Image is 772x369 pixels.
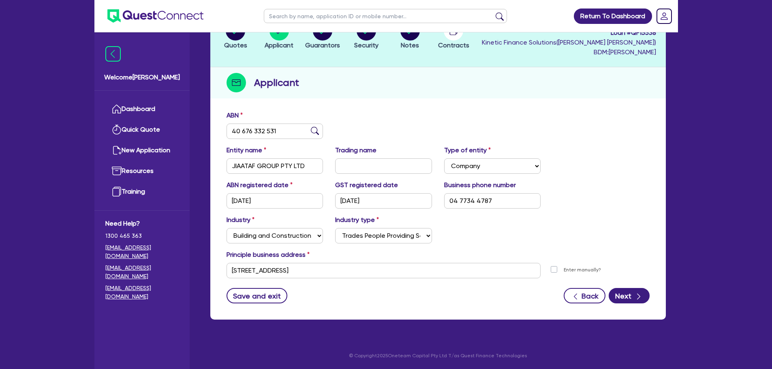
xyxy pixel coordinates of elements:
input: DD / MM / YYYY [335,193,432,209]
img: quest-connect-logo-blue [107,9,203,23]
label: Entity name [227,145,266,155]
button: Notes [400,21,420,51]
button: Applicant [264,21,294,51]
button: Quotes [224,21,248,51]
input: Search by name, application ID or mobile number... [264,9,507,23]
a: Resources [105,161,179,181]
span: Kinetic Finance Solutions ( [PERSON_NAME] [PERSON_NAME] ) [482,38,656,46]
img: icon-menu-close [105,46,121,62]
label: Business phone number [444,180,516,190]
input: DD / MM / YYYY [227,193,323,209]
label: ABN [227,111,243,120]
span: BDM: [PERSON_NAME] [482,47,656,57]
button: Save and exit [227,288,288,303]
a: Dashboard [105,99,179,119]
label: Industry [227,215,254,225]
img: step-icon [227,73,246,92]
span: Quotes [224,41,247,49]
button: Contracts [438,21,470,51]
button: Back [564,288,605,303]
a: Return To Dashboard [574,9,652,24]
span: 1300 465 363 [105,232,179,240]
label: Industry type [335,215,379,225]
img: quick-quote [112,125,122,134]
a: Training [105,181,179,202]
h2: Applicant [254,75,299,90]
a: New Application [105,140,179,161]
span: Security [354,41,379,49]
label: Principle business address [227,250,310,260]
a: Quick Quote [105,119,179,140]
p: © Copyright 2025 Oneteam Capital Pty Ltd T/as Quest Finance Technologies [205,352,671,359]
img: abn-lookup icon [311,127,319,135]
label: Type of entity [444,145,491,155]
button: Security [354,21,379,51]
img: training [112,187,122,196]
label: Enter manually? [564,266,601,274]
span: Applicant [265,41,293,49]
label: Trading name [335,145,376,155]
a: Dropdown toggle [654,6,675,27]
span: Guarantors [305,41,340,49]
img: new-application [112,145,122,155]
button: Guarantors [305,21,340,51]
a: [EMAIL_ADDRESS][DOMAIN_NAME] [105,243,179,260]
label: ABN registered date [227,180,293,190]
a: [EMAIL_ADDRESS][DOMAIN_NAME] [105,264,179,281]
label: GST registered date [335,180,398,190]
span: Welcome [PERSON_NAME] [104,73,180,82]
button: Next [609,288,650,303]
span: Loan # QF15538 [482,28,656,38]
span: Need Help? [105,219,179,228]
span: Contracts [438,41,469,49]
img: resources [112,166,122,176]
span: Notes [401,41,419,49]
a: [EMAIL_ADDRESS][DOMAIN_NAME] [105,284,179,301]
